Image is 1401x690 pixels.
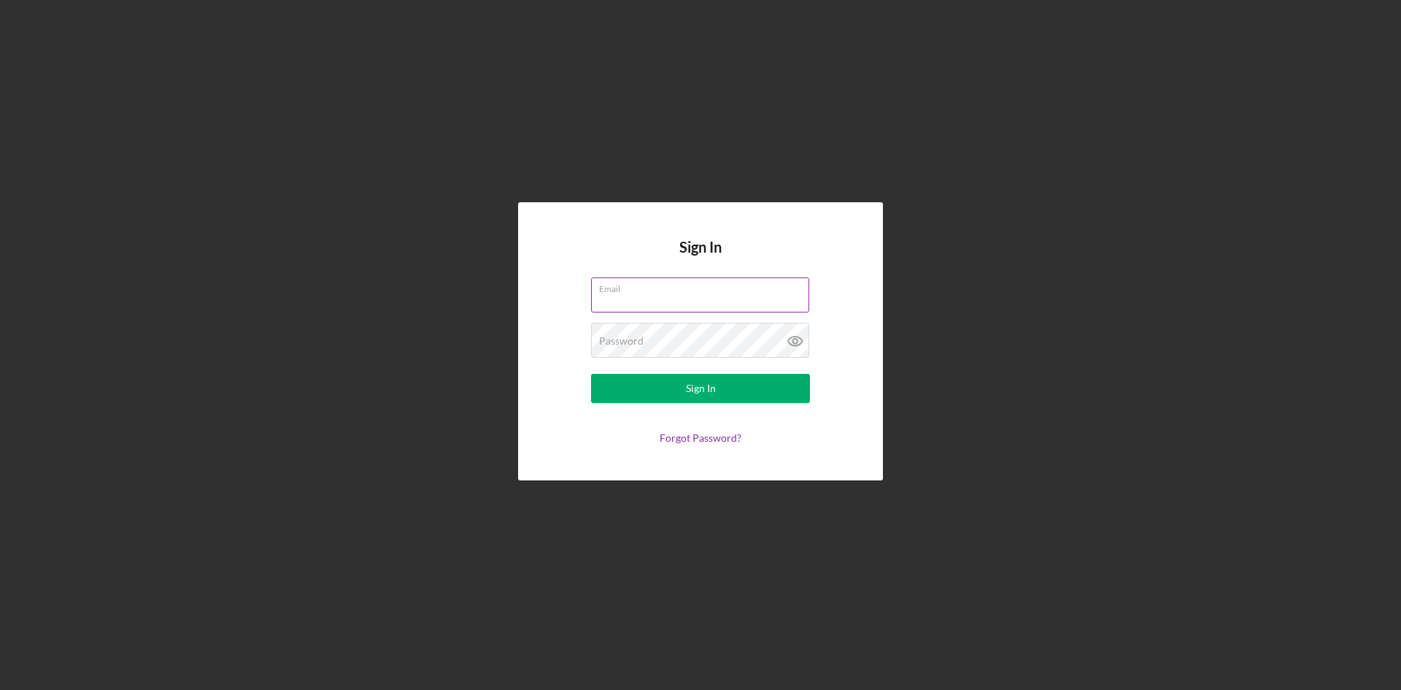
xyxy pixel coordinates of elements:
label: Email [599,278,809,294]
a: Forgot Password? [660,432,741,444]
label: Password [599,335,644,347]
button: Sign In [591,374,810,403]
h4: Sign In [679,239,722,277]
div: Sign In [686,374,716,403]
